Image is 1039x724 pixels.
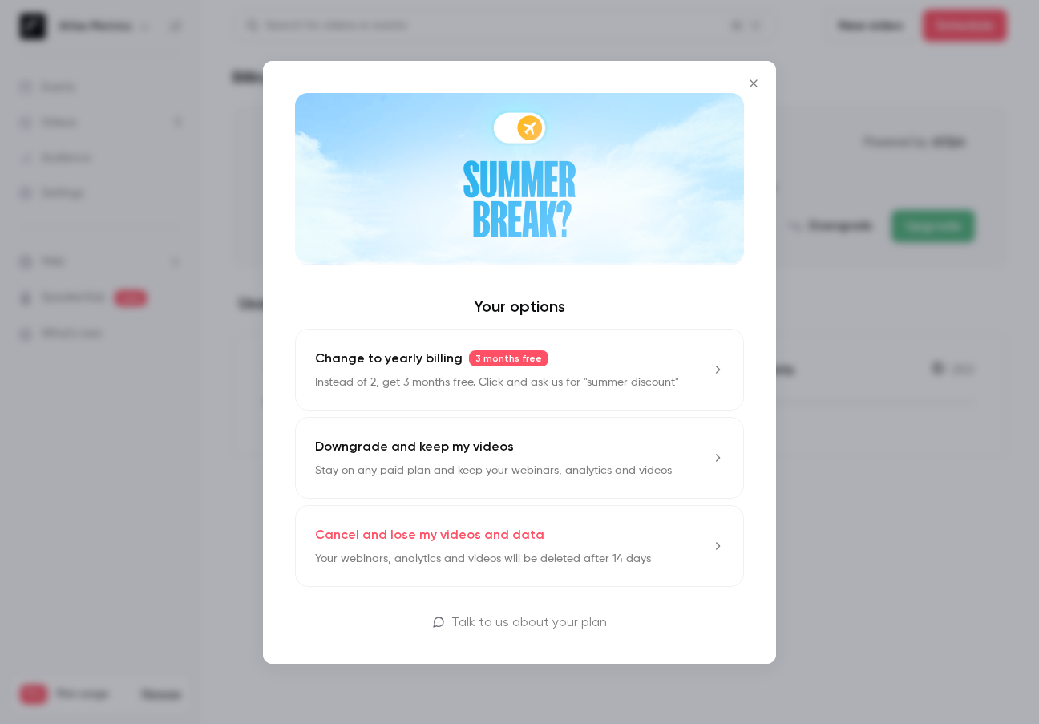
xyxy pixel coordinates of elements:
button: Close [738,67,770,99]
p: Your webinars, analytics and videos will be deleted after 14 days [315,551,651,567]
img: Summer Break [295,93,744,265]
button: Downgrade and keep my videosStay on any paid plan and keep your webinars, analytics and videos [295,417,744,499]
p: Talk to us about your plan [451,613,607,632]
p: Instead of 2, get 3 months free. Click and ask us for "summer discount" [315,374,679,390]
p: Downgrade and keep my videos [315,437,514,456]
span: Change to yearly billing [315,349,463,368]
a: Talk to us about your plan [295,613,744,632]
span: 3 months free [469,350,548,366]
p: Cancel and lose my videos and data [315,525,544,544]
p: Stay on any paid plan and keep your webinars, analytics and videos [315,463,672,479]
h4: Your options [295,297,744,316]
